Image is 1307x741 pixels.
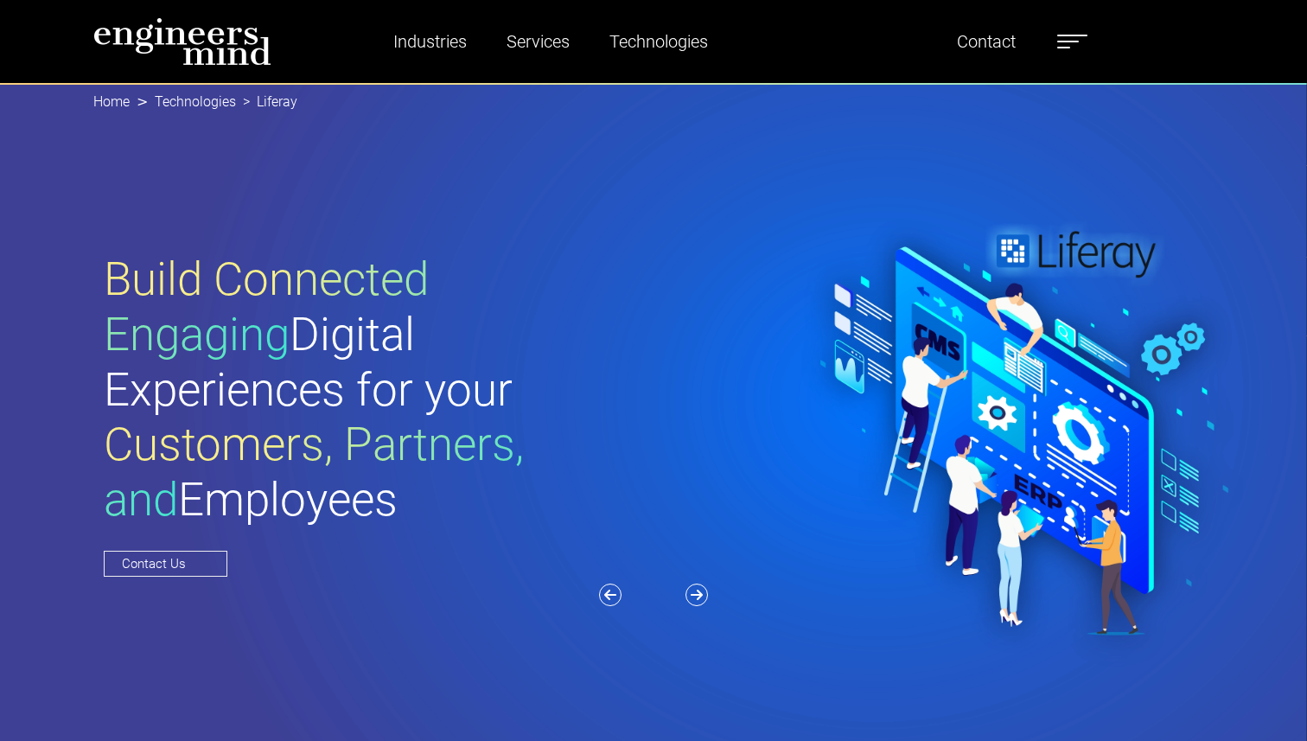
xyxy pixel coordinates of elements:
[500,22,577,61] a: Services
[93,17,271,66] img: logo
[155,93,236,110] a: Technologies
[386,22,474,61] a: Industries
[104,252,429,361] span: Build Connected Engaging
[602,22,715,61] a: Technologies
[950,22,1023,61] a: Contact
[93,83,1214,121] nav: breadcrumb
[104,252,653,527] h1: Digital Experiences for your Employees
[104,551,227,577] a: Contact Us
[104,418,524,527] span: Customers, Partners, and
[93,93,130,110] a: Home
[236,92,297,112] li: Liferay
